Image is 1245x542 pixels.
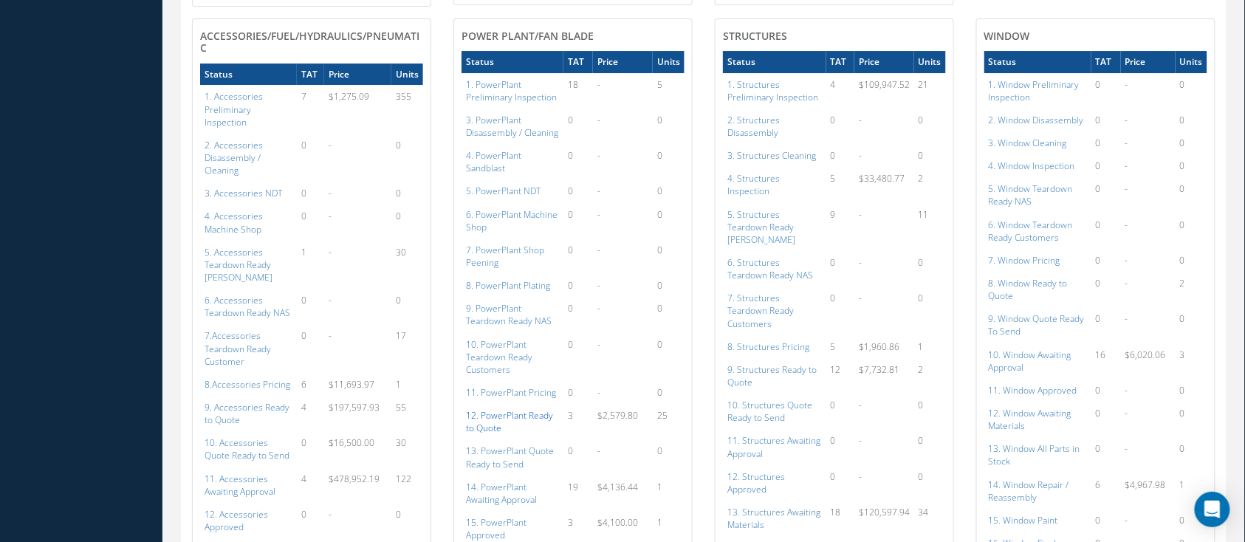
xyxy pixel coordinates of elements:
[1091,272,1121,307] td: 0
[1125,159,1128,172] span: -
[563,51,593,72] th: TAT
[989,78,1080,103] a: 1. Window Preliminary Inspection
[205,401,289,426] a: 9. Accessories Ready to Quote
[563,144,593,179] td: 0
[1176,154,1207,177] td: 0
[1125,349,1166,361] span: $6,020.06
[1125,254,1128,267] span: -
[563,73,593,109] td: 18
[563,297,593,332] td: 0
[597,445,600,457] span: -
[859,149,862,162] span: -
[466,386,556,399] a: 11. PowerPlant Pricing
[727,506,820,531] a: 13. Structures Awaiting Materials
[391,134,423,182] td: 0
[914,501,946,536] td: 34
[466,338,532,376] a: 10. PowerPlant Teardown Ready Customers
[297,85,324,133] td: 7
[297,289,324,324] td: 0
[727,340,809,353] a: 8. Structures Pricing
[1176,109,1207,131] td: 0
[653,51,685,72] th: Units
[989,182,1073,207] a: 5. Window Teardown Ready NAS
[727,470,785,495] a: 12. Structures Approved
[859,470,862,483] span: -
[1176,307,1207,343] td: 0
[563,239,593,274] td: 0
[859,114,862,126] span: -
[205,139,263,176] a: 2. Accessories Disassembly / Cleaning
[466,208,558,233] a: 6. PowerPlant Machine Shop
[329,473,380,485] span: $478,952.19
[914,358,946,394] td: 2
[727,78,818,103] a: 1. Structures Preliminary Inspection
[563,404,593,439] td: 3
[914,203,946,251] td: 11
[200,64,297,85] th: Status
[466,279,550,292] a: 8. PowerPlant Plating
[1091,73,1121,109] td: 0
[597,481,638,493] span: $4,136.44
[826,251,854,287] td: 0
[391,431,423,467] td: 30
[205,436,289,462] a: 10. Accessories Quote Ready to Send
[297,205,324,240] td: 0
[466,302,552,327] a: 9. PowerPlant Teardown Ready NAS
[1125,384,1128,397] span: -
[1091,131,1121,154] td: 0
[297,182,324,205] td: 0
[826,394,854,429] td: 0
[653,333,685,381] td: 0
[205,473,275,498] a: 11. Accessories Awaiting Approval
[727,363,817,388] a: 9. Structures Ready to Quote
[563,439,593,475] td: 0
[597,244,600,256] span: -
[391,373,423,396] td: 1
[391,182,423,205] td: 0
[826,109,854,144] td: 0
[1125,277,1128,289] span: -
[859,172,905,185] span: $33,480.77
[205,90,263,128] a: 1. Accessories Preliminary Inspection
[597,78,600,91] span: -
[563,381,593,404] td: 0
[205,294,290,319] a: 6. Accessories Teardown Ready NAS
[205,246,272,284] a: 5. Accessories Teardown Ready [PERSON_NAME]
[653,297,685,332] td: 0
[859,363,899,376] span: $7,732.81
[297,373,324,396] td: 6
[1176,131,1207,154] td: 0
[1176,272,1207,307] td: 2
[297,467,324,503] td: 4
[727,208,795,246] a: 5. Structures Teardown Ready [PERSON_NAME]
[1091,379,1121,402] td: 0
[329,378,374,391] span: $11,693.97
[462,51,563,72] th: Status
[727,292,794,329] a: 7. Structures Teardown Ready Customers
[653,179,685,202] td: 0
[297,134,324,182] td: 0
[989,114,1084,126] a: 2. Window Disassembly
[1176,509,1207,532] td: 0
[205,210,263,235] a: 4. Accessories Machine Shop
[989,254,1060,267] a: 7. Window Pricing
[826,144,854,167] td: 0
[1091,402,1121,437] td: 0
[205,329,271,367] a: 7.Accessories Teardown Ready Customer
[1176,473,1207,509] td: 1
[1195,492,1230,527] div: Open Intercom Messenger
[723,30,946,43] h4: Structures
[1091,109,1121,131] td: 0
[653,404,685,439] td: 25
[914,144,946,167] td: 0
[914,287,946,335] td: 0
[989,349,1071,374] a: 10. Window Awaiting Approval
[1125,312,1128,325] span: -
[1176,73,1207,109] td: 0
[1176,213,1207,249] td: 0
[1125,137,1128,149] span: -
[653,239,685,274] td: 0
[989,384,1077,397] a: 11. Window Approved
[914,109,946,144] td: 0
[597,114,600,126] span: -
